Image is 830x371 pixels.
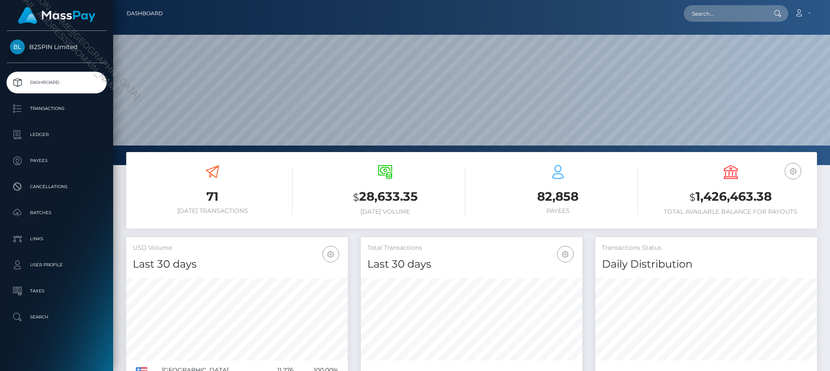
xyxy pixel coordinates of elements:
a: Dashboard [7,72,107,93]
h4: Daily Distribution [602,257,810,272]
p: Transactions [10,102,103,115]
p: Payees [10,154,103,167]
p: Ledger [10,128,103,141]
a: Cancellations [7,176,107,198]
p: Batches [10,206,103,219]
small: $ [353,191,359,203]
a: Batches [7,202,107,224]
h3: 71 [133,188,292,205]
h6: [DATE] Transactions [133,207,292,215]
a: Taxes [7,280,107,302]
h3: 28,633.35 [306,188,465,206]
span: B2SPIN Limited [7,43,107,51]
h5: Total Transactions [367,244,576,252]
a: Ledger [7,124,107,146]
h5: USD Volume [133,244,341,252]
p: Taxes [10,285,103,298]
img: B2SPIN Limited [10,40,25,54]
a: Transactions [7,98,107,119]
a: Links [7,228,107,250]
a: Payees [7,150,107,172]
input: Search... [684,5,766,22]
h6: [DATE] Volume [306,208,465,215]
h4: Last 30 days [133,257,341,272]
small: $ [689,191,696,203]
h3: 82,858 [478,188,638,205]
h5: Transactions Status [602,244,810,252]
p: Search [10,311,103,324]
h6: Payees [478,207,638,215]
a: User Profile [7,254,107,276]
p: User Profile [10,258,103,272]
a: Dashboard [127,4,163,23]
a: Search [7,306,107,328]
p: Dashboard [10,76,103,89]
h4: Last 30 days [367,257,576,272]
h6: Total Available Balance for Payouts [651,208,810,215]
img: MassPay Logo [18,7,95,24]
h3: 1,426,463.38 [651,188,810,206]
p: Links [10,232,103,245]
p: Cancellations [10,180,103,193]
